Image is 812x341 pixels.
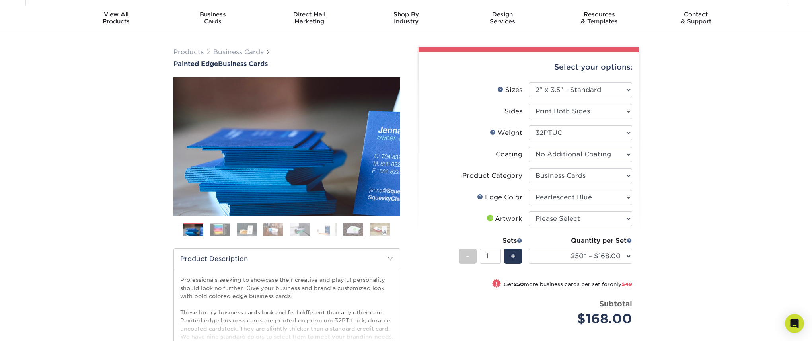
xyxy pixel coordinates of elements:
[358,6,454,31] a: Shop ByIndustry
[648,6,744,31] a: Contact& Support
[183,220,203,240] img: Business Cards 01
[514,281,524,287] strong: 250
[213,48,263,56] a: Business Cards
[68,11,165,25] div: Products
[173,60,400,68] a: Painted EdgeBusiness Cards
[263,222,283,236] img: Business Cards 04
[261,11,358,25] div: Marketing
[210,223,230,236] img: Business Cards 02
[358,11,454,25] div: Industry
[343,222,363,236] img: Business Cards 07
[237,222,257,236] img: Business Cards 03
[164,11,261,18] span: Business
[454,11,551,25] div: Services
[290,222,310,236] img: Business Cards 05
[261,11,358,18] span: Direct Mail
[490,128,522,138] div: Weight
[551,6,648,31] a: Resources& Templates
[173,60,218,68] span: Painted Edge
[648,11,744,18] span: Contact
[785,314,804,333] div: Open Intercom Messenger
[466,250,469,262] span: -
[459,236,522,246] div: Sets
[497,85,522,95] div: Sizes
[495,280,497,288] span: !
[610,281,632,287] span: only
[261,6,358,31] a: Direct MailMarketing
[173,33,400,260] img: Painted Edge 01
[477,193,522,202] div: Edge Color
[68,11,165,18] span: View All
[164,6,261,31] a: BusinessCards
[551,11,648,18] span: Resources
[370,222,390,236] img: Business Cards 08
[485,214,522,224] div: Artwork
[425,52,633,82] div: Select your options:
[173,60,400,68] h1: Business Cards
[317,222,337,236] img: Business Cards 06
[358,11,454,18] span: Shop By
[648,11,744,25] div: & Support
[599,299,632,308] strong: Subtotal
[164,11,261,25] div: Cards
[454,6,551,31] a: DesignServices
[529,236,632,246] div: Quantity per Set
[504,107,522,116] div: Sides
[510,250,516,262] span: +
[621,281,632,287] span: $49
[462,171,522,181] div: Product Category
[504,281,632,289] small: Get more business cards per set for
[173,48,204,56] a: Products
[454,11,551,18] span: Design
[68,6,165,31] a: View AllProducts
[174,249,400,269] h2: Product Description
[535,309,632,328] div: $168.00
[496,150,522,159] div: Coating
[551,11,648,25] div: & Templates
